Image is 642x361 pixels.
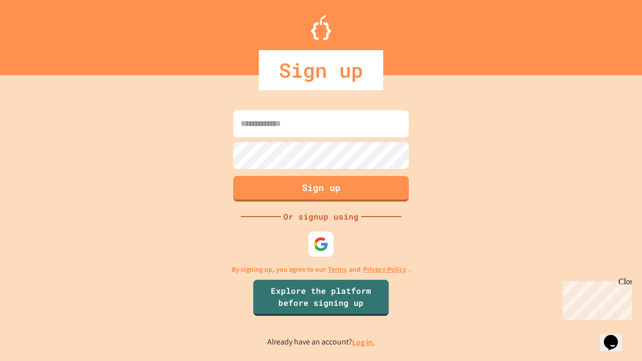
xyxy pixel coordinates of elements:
[600,321,632,351] iframe: chat widget
[328,264,347,275] a: Terms
[559,277,632,320] iframe: chat widget
[267,336,375,348] p: Already have an account?
[253,280,389,316] a: Explore the platform before signing up
[232,264,411,275] p: By signing up, you agree to our and .
[259,50,383,90] div: Sign up
[352,337,375,347] a: Log in.
[311,15,331,40] img: Logo.svg
[281,211,361,223] div: Or signup using
[313,237,329,252] img: google-icon.svg
[233,176,409,202] button: Sign up
[363,264,406,275] a: Privacy Policy
[4,4,69,64] div: Chat with us now!Close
